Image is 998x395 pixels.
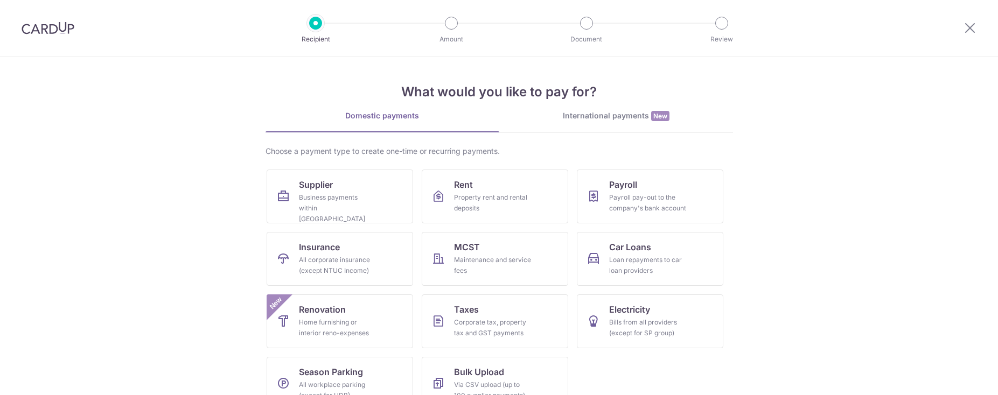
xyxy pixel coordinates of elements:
a: PayrollPayroll pay-out to the company's bank account [577,170,723,223]
span: New [267,294,284,312]
div: Home furnishing or interior reno-expenses [299,317,376,338]
span: Rent [454,178,473,191]
a: Car LoansLoan repayments to car loan providers [577,232,723,286]
span: MCST [454,241,480,253]
span: Renovation [299,303,346,316]
div: Domestic payments [266,110,499,121]
a: RentProperty rent and rental deposits [422,170,568,223]
p: Document [547,34,626,45]
span: Electricity [609,303,650,316]
div: Property rent and rental deposits [454,192,532,214]
div: Business payments within [GEOGRAPHIC_DATA] [299,192,376,224]
p: Amount [411,34,491,45]
span: Taxes [454,303,479,316]
a: TaxesCorporate tax, property tax and GST payments [422,294,568,348]
span: Insurance [299,241,340,253]
span: New [651,111,669,121]
span: Payroll [609,178,637,191]
div: Payroll pay-out to the company's bank account [609,192,687,214]
a: RenovationHome furnishing or interior reno-expensesNew [267,294,413,348]
div: Loan repayments to car loan providers [609,255,687,276]
p: Recipient [276,34,355,45]
a: ElectricityBills from all providers (except for SP group) [577,294,723,348]
span: Bulk Upload [454,365,504,378]
h4: What would you like to pay for? [266,82,733,102]
a: MCSTMaintenance and service fees [422,232,568,286]
a: SupplierBusiness payments within [GEOGRAPHIC_DATA] [267,170,413,223]
div: Corporate tax, property tax and GST payments [454,317,532,338]
p: Review [682,34,762,45]
div: International payments [499,110,733,122]
a: InsuranceAll corporate insurance (except NTUC Income) [267,232,413,286]
div: Maintenance and service fees [454,255,532,276]
div: Choose a payment type to create one-time or recurring payments. [266,146,733,157]
span: Supplier [299,178,333,191]
div: All corporate insurance (except NTUC Income) [299,255,376,276]
img: CardUp [22,22,74,34]
span: Car Loans [609,241,651,253]
div: Bills from all providers (except for SP group) [609,317,687,338]
span: Season Parking [299,365,363,378]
